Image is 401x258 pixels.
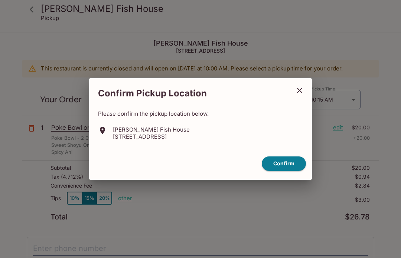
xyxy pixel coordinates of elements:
[98,110,303,117] p: Please confirm the pickup location below.
[89,84,290,103] h2: Confirm Pickup Location
[262,156,306,171] button: confirm
[113,126,190,133] p: [PERSON_NAME] Fish House
[113,133,190,140] p: [STREET_ADDRESS]
[290,81,309,100] button: close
